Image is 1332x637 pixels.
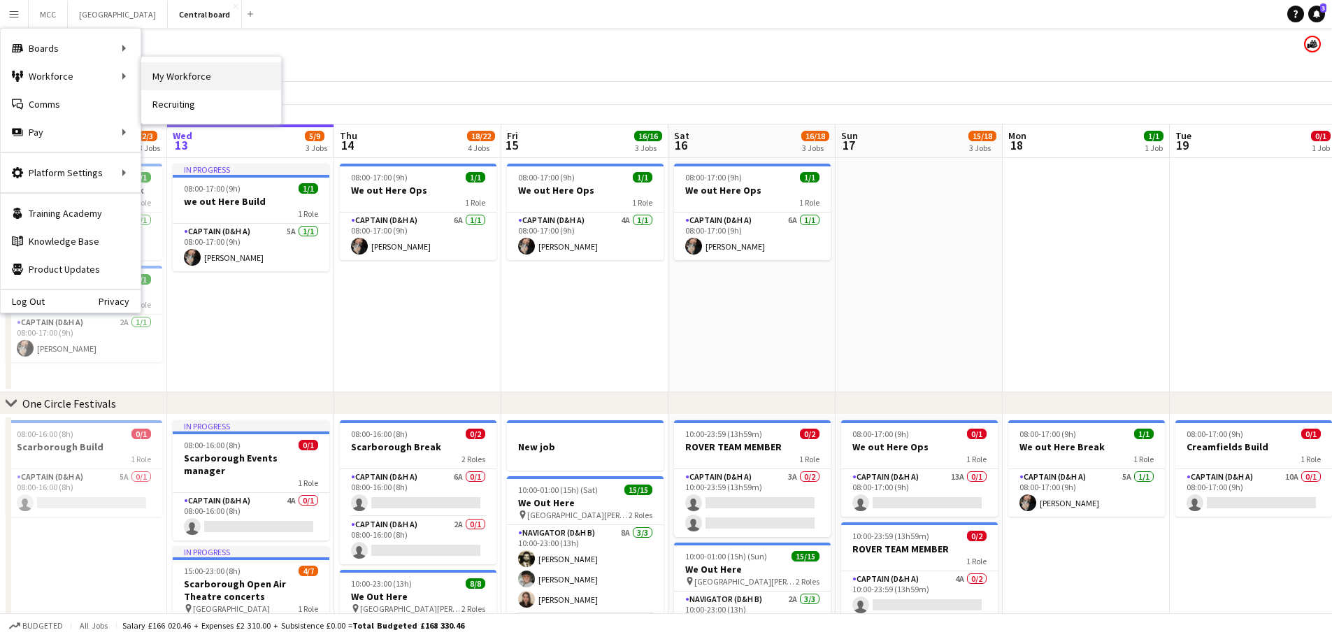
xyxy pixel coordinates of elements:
app-job-card: In progress08:00-17:00 (9h)1/1we out Here Build1 RoleCaptain (D&H A)5A1/108:00-17:00 (9h)[PERSON_... [173,164,329,271]
app-card-role: Captain (D&H A)3A0/210:00-23:59 (13h59m) [674,469,831,537]
span: [GEOGRAPHIC_DATA][PERSON_NAME] [GEOGRAPHIC_DATA] [694,576,796,587]
span: Fri [507,129,518,142]
span: 08:00-16:00 (8h) [17,429,73,439]
app-card-role: Captain (D&H A)5A0/108:00-16:00 (8h) [6,469,162,517]
app-user-avatar: Henrietta Hovanyecz [1304,36,1321,52]
app-card-role: Captain (D&H A)4A0/108:00-16:00 (8h) [173,493,329,541]
span: 1 Role [799,197,819,208]
app-card-role: Navigator (D&H B)8A3/310:00-23:00 (13h)[PERSON_NAME][PERSON_NAME][PERSON_NAME] [507,525,664,613]
span: 1/1 [299,183,318,194]
a: Privacy [99,296,141,307]
div: Platform Settings [1,159,141,187]
app-card-role: Captain (D&H A)6A1/108:00-17:00 (9h)[PERSON_NAME] [674,213,831,260]
div: In progress [173,546,329,557]
span: Sun [841,129,858,142]
span: Tue [1175,129,1191,142]
div: One Circle Festivals [22,396,116,410]
app-job-card: 08:00-17:00 (9h)1/1We out Here Build1 RoleCaptain (D&H A)2A1/108:00-17:00 (9h)[PERSON_NAME] [6,266,162,362]
h3: We Out Here [507,496,664,509]
span: Total Budgeted £168 330.46 [352,620,464,631]
div: Boards [1,34,141,62]
h3: We out Here Ops [841,441,998,453]
button: MCC [29,1,68,28]
h3: We out Here Ops [340,184,496,196]
span: 1 Role [799,454,819,464]
span: 1 Role [131,454,151,464]
a: Comms [1,90,141,118]
app-job-card: New job [507,420,664,471]
div: 1 Job [1145,143,1163,153]
span: 1/1 [633,172,652,182]
span: 0/1 [1311,131,1331,141]
span: 3 [1320,3,1326,13]
span: 08:00-17:00 (9h) [685,172,742,182]
a: Recruiting [141,90,281,118]
div: Salary £166 020.46 + Expenses £2 310.00 + Subsistence £0.00 = [122,620,464,631]
span: Wed [173,129,192,142]
span: 2 Roles [629,510,652,520]
span: 1/1 [1134,429,1154,439]
app-job-card: 08:00-16:00 (8h)0/2Scarborough Break2 RolesCaptain (D&H A)6A0/108:00-16:00 (8h) Captain (D&H A)2A... [340,420,496,564]
span: 0/1 [131,429,151,439]
span: 15/18 [968,131,996,141]
span: 18 [1006,137,1026,153]
span: 10:00-23:59 (13h59m) [852,531,929,541]
span: Budgeted [22,621,63,631]
h3: We out Here Ops [507,184,664,196]
div: 08:00-17:00 (9h)1/1We out Here Ops1 RoleCaptain (D&H A)6A1/108:00-17:00 (9h)[PERSON_NAME] [674,164,831,260]
app-job-card: 08:00-16:00 (8h)0/1Scarborough Build1 RoleCaptain (D&H A)5A0/108:00-16:00 (8h) [6,420,162,517]
a: Log Out [1,296,45,307]
span: 08:00-16:00 (8h) [351,429,408,439]
app-card-role: Captain (D&H A)10A0/108:00-17:00 (9h) [1175,469,1332,517]
span: 15/15 [792,551,819,561]
app-job-card: 10:00-23:59 (13h59m)0/2ROVER TEAM MEMBER1 RoleCaptain (D&H A)3A0/210:00-23:59 (13h59m) [674,420,831,537]
span: 1 Role [465,197,485,208]
span: 1/1 [1144,131,1163,141]
button: Budgeted [7,618,65,634]
span: 1 Role [298,478,318,488]
h3: Scarborough Open Air Theatre concerts [173,578,329,603]
span: 10:00-01:00 (15h) (Sat) [518,485,598,495]
span: 14 [338,137,357,153]
span: 16/18 [801,131,829,141]
span: Mon [1008,129,1026,142]
app-card-role: Captain (D&H A)5A1/108:00-17:00 (9h)[PERSON_NAME] [173,224,329,271]
h3: We Out Here [340,590,496,603]
h3: We out Here Ops [674,184,831,196]
h3: We Out Here [674,563,831,575]
h3: We out Here Break [1008,441,1165,453]
div: In progress [173,420,329,431]
app-job-card: 08:00-17:00 (9h)0/1Creamfields Build1 RoleCaptain (D&H A)10A0/108:00-17:00 (9h) [1175,420,1332,517]
app-card-role: Captain (D&H A)6A1/108:00-17:00 (9h)[PERSON_NAME] [340,213,496,260]
span: 08:00-17:00 (9h) [518,172,575,182]
span: 2 Roles [461,603,485,614]
div: 4 Jobs [468,143,494,153]
div: 3 Jobs [969,143,996,153]
app-job-card: 08:00-17:00 (9h)0/1We out Here Ops1 RoleCaptain (D&H A)13A0/108:00-17:00 (9h) [841,420,998,517]
span: Sat [674,129,689,142]
span: 08:00-17:00 (9h) [852,429,909,439]
div: 3 Jobs [138,143,160,153]
span: 15:00-23:00 (8h) [184,566,241,576]
div: 1 Job [1312,143,1330,153]
span: 5/9 [305,131,324,141]
span: 16 [672,137,689,153]
h3: Scarborough Events manager [173,452,329,477]
span: 08:00-17:00 (9h) [1187,429,1243,439]
span: 08:00-17:00 (9h) [1019,429,1076,439]
span: 2 Roles [796,576,819,587]
div: 08:00-17:00 (9h)1/1We out Here Ops1 RoleCaptain (D&H A)4A1/108:00-17:00 (9h)[PERSON_NAME] [507,164,664,260]
div: 08:00-17:00 (9h)1/1We out Here Ops1 RoleCaptain (D&H A)6A1/108:00-17:00 (9h)[PERSON_NAME] [340,164,496,260]
app-job-card: In progress08:00-16:00 (8h)0/1Scarborough Events manager1 RoleCaptain (D&H A)4A0/108:00-16:00 (8h) [173,420,329,541]
span: 18/22 [467,131,495,141]
span: 10:00-23:00 (13h) [351,578,412,589]
app-card-role: Captain (D&H A)2A0/108:00-16:00 (8h) [340,517,496,564]
span: [GEOGRAPHIC_DATA][PERSON_NAME] [GEOGRAPHIC_DATA] [527,510,629,520]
